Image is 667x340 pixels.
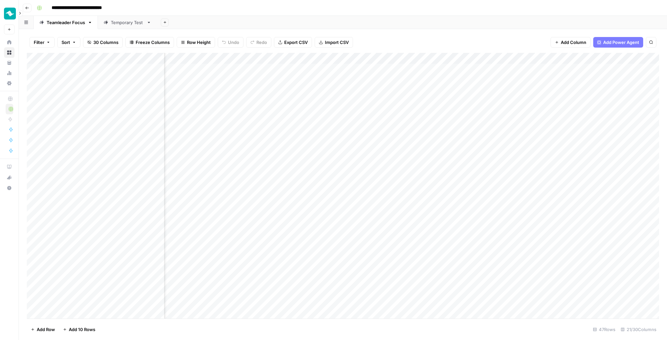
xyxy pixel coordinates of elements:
span: Add Column [561,39,586,46]
button: Row Height [177,37,215,48]
button: What's new? [4,172,15,183]
button: Undo [218,37,244,48]
button: Filter [29,37,55,48]
span: Sort [62,39,70,46]
a: Usage [4,68,15,78]
button: Redo [246,37,271,48]
span: Row Height [187,39,211,46]
button: Workspace: Teamleader [4,5,15,22]
a: Teamleader Focus [34,16,98,29]
span: Import CSV [325,39,349,46]
a: AirOps Academy [4,162,15,172]
a: Home [4,37,15,48]
button: Export CSV [274,37,312,48]
span: Add 10 Rows [69,326,95,333]
button: Help + Support [4,183,15,193]
span: Filter [34,39,44,46]
button: 30 Columns [83,37,123,48]
a: Settings [4,78,15,89]
button: Add Power Agent [593,37,643,48]
button: Add Column [551,37,591,48]
span: 30 Columns [93,39,118,46]
a: Browse [4,47,15,58]
img: Teamleader Logo [4,8,16,19]
button: Sort [57,37,80,48]
a: Your Data [4,57,15,68]
div: Teamleader Focus [47,19,85,26]
div: 21/30 Columns [618,324,659,335]
span: Add Power Agent [603,39,639,46]
span: Redo [256,39,267,46]
button: Freeze Columns [125,37,174,48]
button: Import CSV [315,37,353,48]
button: Add Row [27,324,59,335]
div: 47 Rows [590,324,618,335]
button: Add 10 Rows [59,324,99,335]
span: Export CSV [284,39,308,46]
span: Freeze Columns [136,39,170,46]
div: Temporary Test [111,19,144,26]
span: Undo [228,39,239,46]
a: Temporary Test [98,16,157,29]
span: Add Row [37,326,55,333]
div: What's new? [4,172,14,182]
